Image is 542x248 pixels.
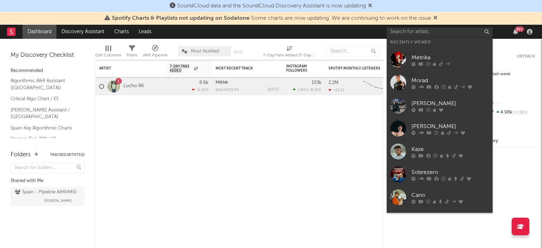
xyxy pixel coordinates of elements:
button: 99+ [513,29,518,35]
a: Charts [109,25,134,39]
div: Sobrezero [411,168,489,177]
a: Leads [134,25,156,39]
div: Folders [11,151,31,159]
a: [PERSON_NAME] [387,94,493,117]
span: Dismiss [433,16,438,21]
span: -1.58 % [512,111,528,115]
span: Most Notified [191,49,219,54]
span: [PERSON_NAME] [44,196,72,205]
a: Spain Key Algorithmic Charts [11,124,78,132]
div: Most Recent Track [216,66,269,71]
a: Dashboard [23,25,56,39]
a: Algorithmic A&R Assistant ([GEOGRAPHIC_DATA]) [11,77,78,91]
a: [PERSON_NAME] [387,209,493,232]
span: 7-Day Fans Added [170,64,192,73]
span: Dismiss [368,3,372,9]
div: [PERSON_NAME] [411,99,489,108]
span: SoundCloud data and the SoundCloud Discovery Assistant is now updating [177,3,366,9]
a: Metrika [387,48,493,71]
a: Cano [387,186,493,209]
div: Kaze [411,145,489,154]
div: -6.26 % [192,87,209,92]
a: Morad [387,71,493,94]
a: Kaze [387,140,493,163]
a: PREÑÁ [216,81,228,85]
div: 4.98k [488,108,535,117]
div: Instagram Followers [286,64,311,73]
button: Untrack [517,53,535,60]
a: [PERSON_NAME] Assistant / [GEOGRAPHIC_DATA] [11,106,78,121]
div: [PERSON_NAME] [411,122,489,131]
div: [DATE] [267,88,279,92]
div: Artist [99,66,152,71]
div: Shared with Me [11,177,85,185]
input: Search for artists [387,28,493,36]
button: Save [234,50,243,54]
input: Search for folders... [11,163,85,173]
span: : Some charts are now updating. We are continuing to work on the issue [112,16,431,21]
div: ( ) [293,87,321,92]
button: Tracked Artists(1) [50,153,85,157]
input: Search... [326,46,379,56]
div: Edit Columns [95,42,121,63]
a: Critical Algo Chart / ES [11,95,78,103]
div: -- [488,99,535,108]
div: Filters [126,42,138,63]
div: Spotify Monthly Listeners [329,66,381,71]
span: 1.84k [297,88,307,92]
div: Cano [411,191,489,200]
div: Recommended [11,67,85,75]
div: 8.6k [199,80,209,85]
div: 7-Day Fans Added (7-Day Fans Added) [263,42,316,63]
div: Edit Columns [95,51,121,60]
div: Filters [126,51,138,60]
a: Sobrezero [387,163,493,186]
a: Shazam Top 200 / ES [11,135,78,143]
a: [PERSON_NAME] [387,117,493,140]
div: My Discovery Checklist [11,51,85,60]
svg: Chart title [360,78,392,95]
a: Discovery Assistant [56,25,109,39]
div: 7-Day Fans Added (7-Day Fans Added) [263,51,316,60]
a: Lucho RK [124,83,144,89]
div: A&R Pipeline [143,42,168,63]
span: Spotify Charts & Playlists not updating on Sodatone [112,16,249,21]
div: -43.2k [329,88,345,92]
div: Metrika [411,54,489,62]
div: popularity: 65 [216,88,239,92]
div: Recently Viewed [390,38,489,47]
a: Spain - Pipeline A&R(445)[PERSON_NAME] [11,187,85,206]
span: -31.8 % [308,88,320,92]
div: 99 + [515,26,524,32]
div: 2.2M [329,80,338,85]
div: PREÑÁ [216,81,279,85]
div: A&R Pipeline [143,51,168,60]
div: Morad [411,77,489,85]
div: 103k [312,80,321,85]
div: Spain - Pipeline A&R ( 445 ) [15,188,77,196]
